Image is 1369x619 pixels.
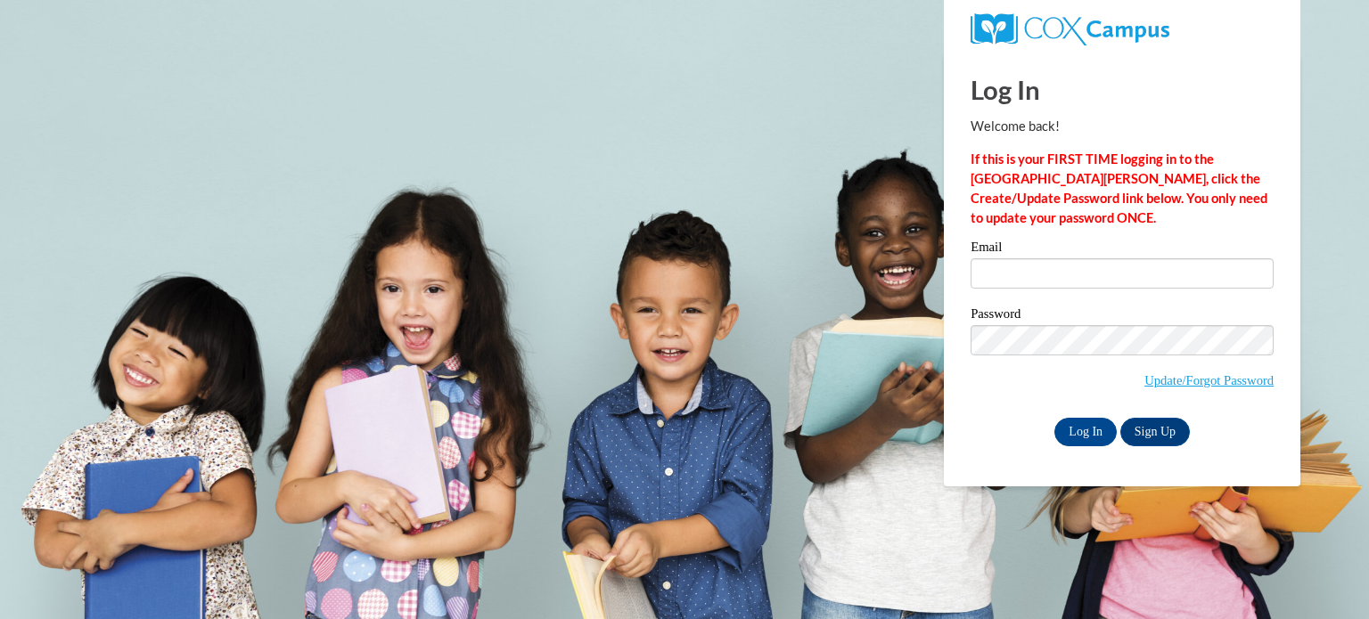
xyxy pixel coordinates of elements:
[1120,418,1190,446] a: Sign Up
[971,307,1274,325] label: Password
[971,151,1267,225] strong: If this is your FIRST TIME logging in to the [GEOGRAPHIC_DATA][PERSON_NAME], click the Create/Upd...
[971,71,1274,108] h1: Log In
[971,240,1274,258] label: Email
[971,117,1274,136] p: Welcome back!
[1144,373,1274,387] a: Update/Forgot Password
[1054,418,1117,446] input: Log In
[971,13,1169,45] img: COX Campus
[971,20,1169,36] a: COX Campus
